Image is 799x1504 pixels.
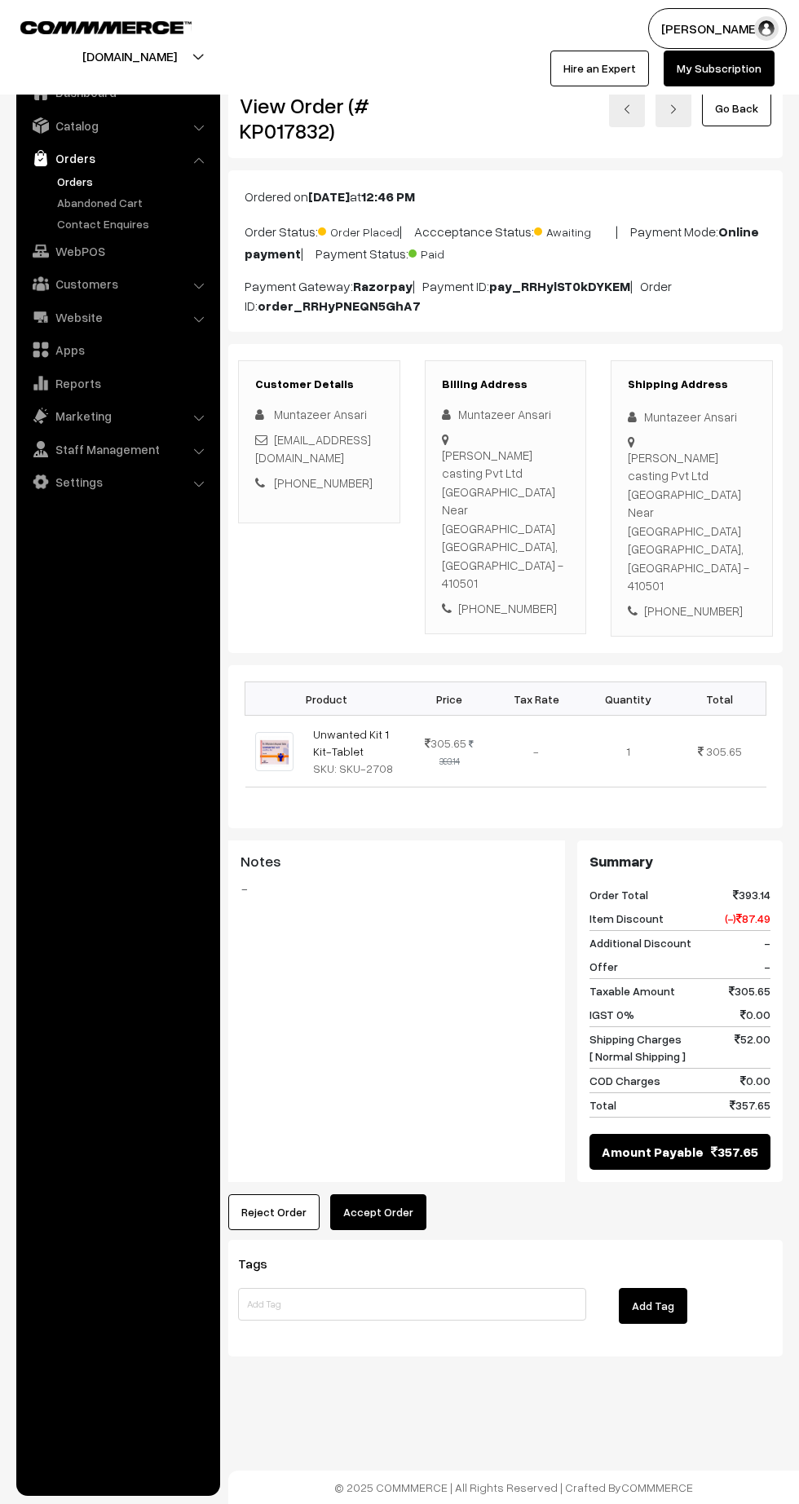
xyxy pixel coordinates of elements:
a: COMMMERCE [621,1480,693,1494]
button: [DOMAIN_NAME] [25,36,234,77]
div: Muntazeer Ansari [628,408,756,426]
span: 305.65 [425,736,466,750]
a: Go Back [702,90,771,126]
img: user [754,16,779,41]
span: - [764,934,770,951]
a: Marketing [20,401,214,430]
a: Abandoned Cart [53,194,214,211]
b: pay_RRHylST0kDYKEM [489,278,630,294]
h3: Customer Details [255,377,383,391]
a: Staff Management [20,434,214,464]
a: Orders [53,173,214,190]
b: 12:46 PM [361,188,415,205]
a: Contact Enquires [53,215,214,232]
a: [EMAIL_ADDRESS][DOMAIN_NAME] [255,432,371,465]
a: Apps [20,335,214,364]
span: Paid [408,241,490,262]
button: Accept Order [330,1194,426,1230]
span: 305.65 [706,744,742,758]
span: Order Total [589,886,648,903]
span: 0.00 [740,1072,770,1089]
span: 357.65 [730,1096,770,1114]
span: Awaiting [534,219,616,240]
th: Price [408,682,491,716]
span: Total [589,1096,616,1114]
div: [PERSON_NAME] casting Pvt Ltd [GEOGRAPHIC_DATA] Near [GEOGRAPHIC_DATA] [GEOGRAPHIC_DATA], [GEOGRA... [628,448,756,595]
a: [PHONE_NUMBER] [274,475,373,490]
img: left-arrow.png [622,104,632,114]
span: 52.00 [735,1030,770,1065]
h3: Summary [589,853,770,871]
a: COMMMERCE [20,16,163,36]
span: Item Discount [589,910,664,927]
span: Additional Discount [589,934,691,951]
p: Payment Gateway: | Payment ID: | Order ID: [245,276,766,315]
p: Order Status: | Accceptance Status: | Payment Mode: | Payment Status: [245,219,766,263]
h3: Notes [241,853,553,871]
div: [PERSON_NAME] casting Pvt Ltd [GEOGRAPHIC_DATA] Near [GEOGRAPHIC_DATA] [GEOGRAPHIC_DATA], [GEOGRA... [442,446,570,593]
span: Tags [238,1255,287,1272]
a: WebPOS [20,236,214,266]
strike: 393.14 [439,739,475,766]
span: - [764,958,770,975]
h3: Billing Address [442,377,570,391]
span: 357.65 [711,1142,758,1162]
th: Quantity [582,682,673,716]
th: Total [673,682,766,716]
b: Razorpay [353,278,413,294]
b: [DATE] [308,188,350,205]
td: - [491,716,582,787]
span: 0.00 [740,1006,770,1023]
span: Amount Payable [602,1142,704,1162]
p: Ordered on at [245,187,766,206]
a: Reports [20,368,214,398]
a: Customers [20,269,214,298]
div: [PHONE_NUMBER] [442,599,570,618]
blockquote: - [241,879,553,898]
a: Unwanted Kit 1 Kit-Tablet [313,727,389,758]
span: Offer [589,958,618,975]
a: Hire an Expert [550,51,649,86]
span: IGST 0% [589,1006,634,1023]
button: Add Tag [619,1288,687,1324]
footer: © 2025 COMMMERCE | All Rights Reserved | Crafted By [228,1471,799,1504]
img: right-arrow.png [669,104,678,114]
h3: Shipping Address [628,377,756,391]
span: (-) 87.49 [725,910,770,927]
span: Taxable Amount [589,982,675,999]
th: Product [245,682,408,716]
span: 305.65 [729,982,770,999]
img: UNWANTED KIT.jpeg [255,732,294,770]
div: [PHONE_NUMBER] [628,602,756,620]
th: Tax Rate [491,682,582,716]
a: Orders [20,143,214,173]
button: Reject Order [228,1194,320,1230]
h2: View Order (# KP017832) [240,93,400,143]
a: Website [20,302,214,332]
span: 393.14 [733,886,770,903]
span: 1 [626,744,630,758]
input: Add Tag [238,1288,586,1321]
span: Shipping Charges [ Normal Shipping ] [589,1030,686,1065]
a: Catalog [20,111,214,140]
img: COMMMERCE [20,21,192,33]
button: [PERSON_NAME] [648,8,787,49]
a: My Subscription [664,51,775,86]
b: order_RRHyPNEQN5GhA7 [258,298,421,314]
span: COD Charges [589,1072,660,1089]
span: Muntazeer Ansari [274,407,367,421]
div: SKU: SKU-2708 [313,760,399,777]
span: Order Placed [318,219,399,240]
a: Settings [20,467,214,496]
div: Muntazeer Ansari [442,405,570,424]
